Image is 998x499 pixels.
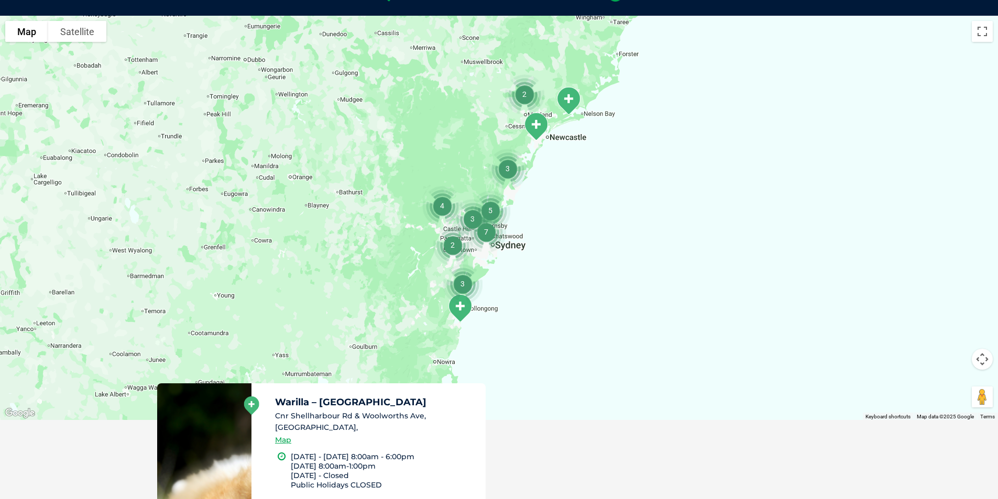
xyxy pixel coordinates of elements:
button: Map camera controls [972,349,993,370]
div: Warilla – Shell Cove [443,290,477,327]
div: 7 [462,208,510,256]
div: 4 [418,182,466,230]
span: Map data ©2025 Google [917,414,974,419]
button: Keyboard shortcuts [865,413,911,420]
div: 2 [500,70,549,118]
div: Tanilba Bay [551,82,586,119]
div: 3 [438,260,487,308]
div: 2 [429,221,477,269]
div: 5 [466,186,514,235]
button: Toggle fullscreen view [972,21,993,42]
a: Click to see this area on Google Maps [3,406,37,420]
h5: Warilla – [GEOGRAPHIC_DATA] [275,397,476,407]
button: Show satellite imagery [48,21,106,42]
button: Search [978,48,988,58]
a: Terms [980,414,995,419]
div: Warners Bay [519,108,553,145]
button: Drag Pegman onto the map to open Street View [972,386,993,407]
li: Cnr Shellharbour Rd & Woolworths Ave, [GEOGRAPHIC_DATA], [275,411,476,433]
button: Show street map [5,21,48,42]
div: 3 [484,145,532,193]
a: Map [275,434,291,446]
img: Google [3,406,37,420]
